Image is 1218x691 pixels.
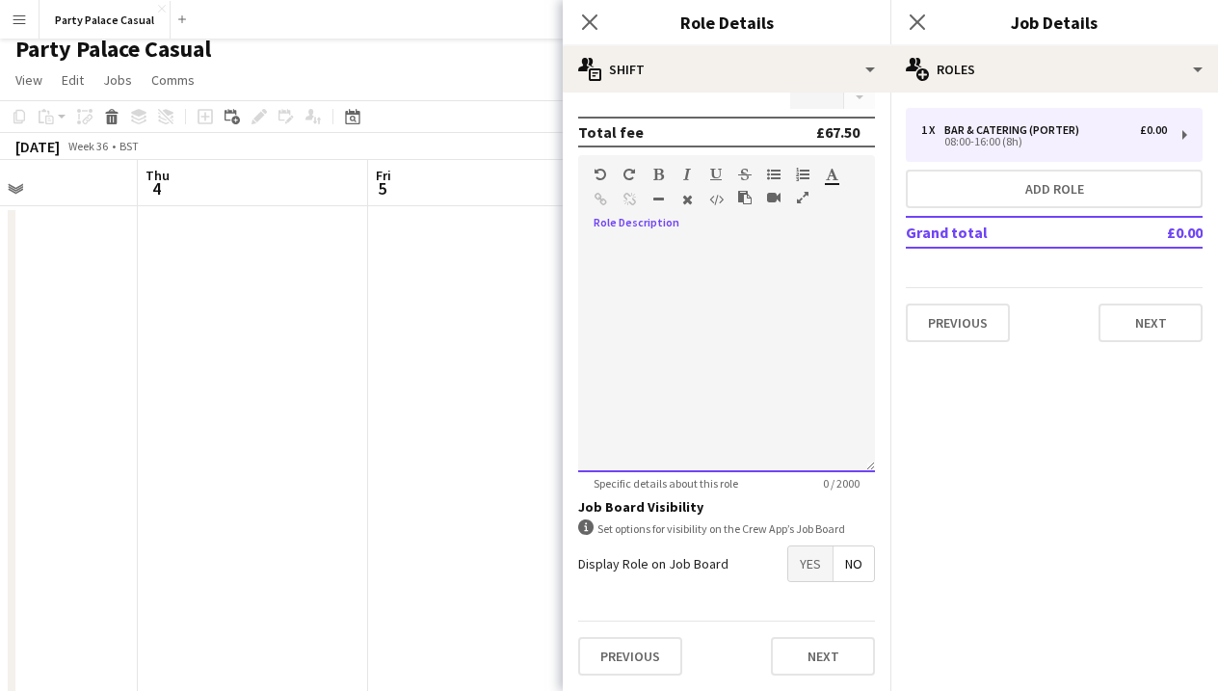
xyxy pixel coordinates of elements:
button: Unordered List [767,167,781,182]
button: Next [1099,304,1203,342]
button: Previous [906,304,1010,342]
a: View [8,67,50,93]
div: Roles [890,46,1218,93]
button: Party Palace Casual [40,1,171,39]
button: Previous [578,637,682,676]
div: £67.50 [816,122,860,142]
label: Display Role on Job Board [578,555,728,572]
button: HTML Code [709,192,723,207]
button: Fullscreen [796,190,809,205]
span: Edit [62,71,84,89]
a: Comms [144,67,202,93]
span: Thu [146,167,170,184]
button: Underline [709,167,723,182]
button: Ordered List [796,167,809,182]
td: Grand total [906,217,1111,248]
span: Yes [788,546,833,581]
button: Text Color [825,167,838,182]
button: Insert video [767,190,781,205]
button: Redo [622,167,636,182]
h3: Role Details [563,10,890,35]
div: £0.00 [1140,123,1167,137]
span: 4 [143,177,170,199]
div: Set options for visibility on the Crew App’s Job Board [578,519,875,538]
span: Fri [376,167,391,184]
button: Add role [906,170,1203,208]
div: Bar & Catering (Porter) [944,123,1087,137]
button: Paste as plain text [738,190,752,205]
span: 0 / 2000 [808,476,875,491]
span: No [834,546,874,581]
button: Next [771,637,875,676]
h3: Job Details [890,10,1218,35]
a: Edit [54,67,92,93]
div: 08:00-16:00 (8h) [921,137,1167,146]
div: Total fee [578,122,644,142]
span: Jobs [103,71,132,89]
span: Specific details about this role [578,476,754,491]
button: Clear Formatting [680,192,694,207]
h3: Job Board Visibility [578,498,875,516]
h1: Party Palace Casual [15,35,211,64]
span: View [15,71,42,89]
span: Week 36 [64,139,112,153]
td: £0.00 [1111,217,1203,248]
div: Shift [563,46,890,93]
button: Strikethrough [738,167,752,182]
span: 5 [373,177,391,199]
button: Bold [651,167,665,182]
div: [DATE] [15,137,60,156]
button: Undo [594,167,607,182]
button: Horizontal Line [651,192,665,207]
div: BST [119,139,139,153]
a: Jobs [95,67,140,93]
button: Italic [680,167,694,182]
span: Comms [151,71,195,89]
div: 1 x [921,123,944,137]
